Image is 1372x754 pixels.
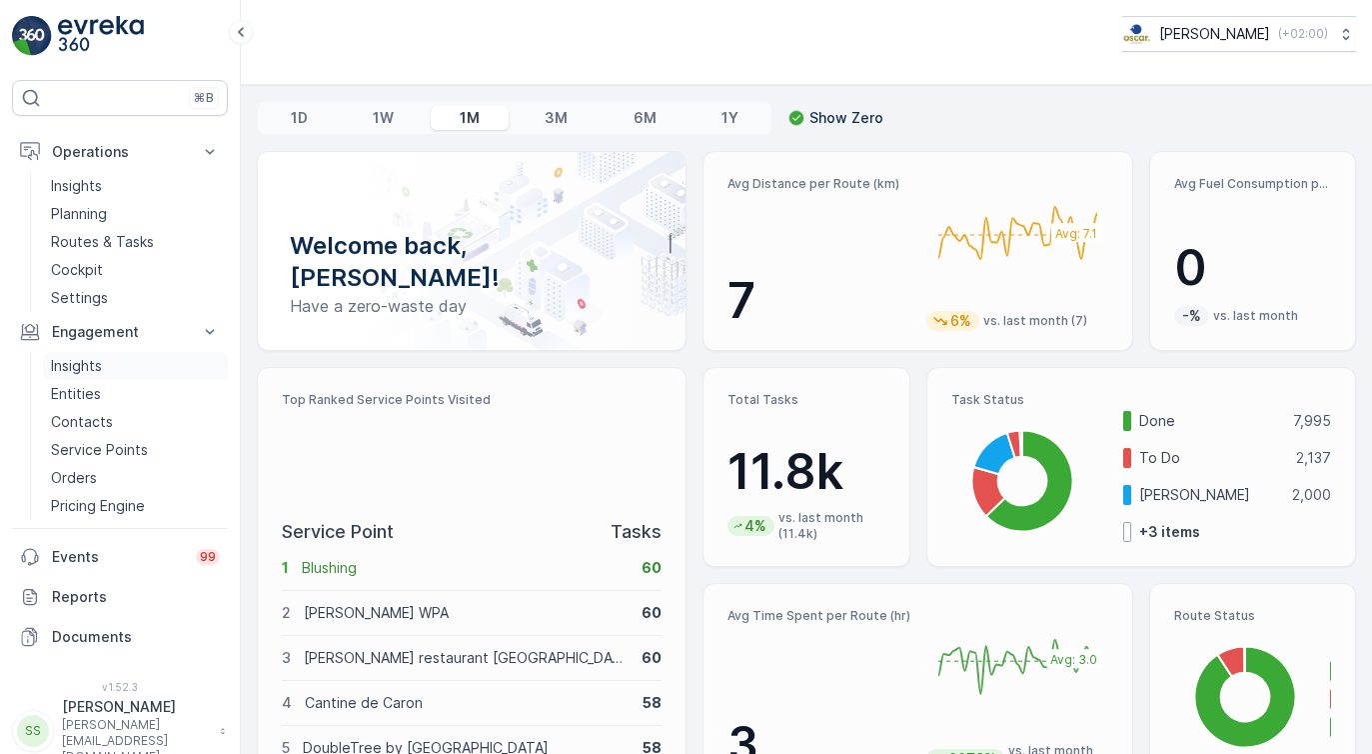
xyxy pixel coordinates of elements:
p: vs. last month (11.4k) [778,510,884,542]
a: Contacts [43,408,228,436]
p: Avg Distance per Route (km) [727,176,909,192]
button: Operations [12,132,228,172]
p: Pricing Engine [51,496,145,516]
p: Settings [51,288,108,308]
a: Insights [43,172,228,200]
a: Insights [43,352,228,380]
p: [PERSON_NAME] restaurant [GEOGRAPHIC_DATA] [304,648,629,668]
a: Documents [12,617,228,657]
p: 4% [742,516,768,536]
p: 11.8k [727,442,884,502]
p: 1 [282,558,289,578]
p: Reports [52,587,220,607]
p: Orders [51,468,97,488]
p: Done [1139,411,1280,431]
p: Welcome back, [PERSON_NAME]! [290,230,654,294]
p: 99 [200,549,216,565]
p: 3M [545,108,568,128]
p: -% [1180,306,1203,326]
p: Insights [51,356,102,376]
p: 60 [642,648,662,668]
p: Service Point [282,518,394,546]
p: Entities [51,384,101,404]
p: + 3 items [1139,522,1200,542]
a: Entities [43,380,228,408]
p: Have a zero-waste day [290,294,654,318]
img: logo [12,16,52,56]
p: Routes & Tasks [51,232,154,252]
p: 0 [1174,238,1331,298]
p: Cantine de Caron [305,693,630,713]
p: [PERSON_NAME] WPA [304,603,629,623]
button: [PERSON_NAME](+02:00) [1122,16,1356,52]
p: 4 [282,693,292,713]
p: ⌘B [194,90,214,106]
p: 2 [282,603,291,623]
p: 1Y [721,108,738,128]
div: SS [17,715,49,747]
p: Show Zero [809,108,883,128]
p: Documents [52,627,220,647]
p: vs. last month [1213,308,1298,324]
p: Cockpit [51,260,103,280]
p: Top Ranked Service Points Visited [282,392,662,408]
p: Planning [51,204,107,224]
p: 58 [643,693,662,713]
p: Engagement [52,322,188,342]
a: Orders [43,464,228,492]
p: 6% [948,311,973,331]
p: Avg Time Spent per Route (hr) [727,608,910,624]
p: 7 [727,271,909,331]
p: vs. last month (7) [983,313,1087,329]
p: Tasks [611,518,662,546]
p: Task Status [951,392,1331,408]
p: Operations [52,142,188,162]
a: Routes & Tasks [43,228,228,256]
a: Settings [43,284,228,312]
span: v 1.52.3 [12,681,228,693]
p: Blushing [302,558,629,578]
p: Contacts [51,412,113,432]
a: Service Points [43,436,228,464]
p: 60 [642,603,662,623]
p: 6M [634,108,657,128]
p: Route Status [1174,608,1331,624]
p: Service Points [51,440,148,460]
button: Engagement [12,312,228,352]
p: Insights [51,176,102,196]
p: Events [52,547,184,567]
p: To Do [1139,448,1283,468]
p: Avg Fuel Consumption per Route (lt) [1174,176,1331,192]
a: Cockpit [43,256,228,284]
p: 1D [291,108,308,128]
p: ( +02:00 ) [1278,26,1328,42]
p: [PERSON_NAME] [1139,485,1279,505]
a: Planning [43,200,228,228]
p: 2,000 [1292,485,1331,505]
img: logo_light-DOdMpM7g.png [58,16,144,56]
a: Pricing Engine [43,492,228,520]
p: 7,995 [1293,411,1331,431]
p: 1M [460,108,480,128]
p: 3 [282,648,291,668]
p: 1W [373,108,394,128]
p: 60 [642,558,662,578]
p: 2,137 [1296,448,1331,468]
p: [PERSON_NAME] [1159,24,1270,44]
a: Reports [12,577,228,617]
p: Total Tasks [727,392,884,408]
a: Events99 [12,537,228,577]
img: basis-logo_rgb2x.png [1122,23,1151,45]
p: [PERSON_NAME] [62,697,210,717]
